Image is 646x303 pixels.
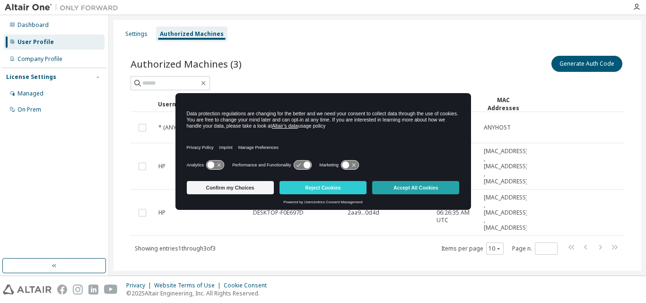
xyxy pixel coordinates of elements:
div: Username [158,96,245,112]
span: ANYHOST [484,124,511,131]
span: HP [158,163,166,170]
p: © 2025 Altair Engineering, Inc. All Rights Reserved. [126,289,272,297]
div: Dashboard [17,21,49,29]
img: facebook.svg [57,285,67,294]
span: Items per page [441,242,504,255]
button: 10 [489,245,501,252]
span: [DATE] 06:26:35 AM UTC [436,201,475,224]
span: HP [158,209,166,216]
img: youtube.svg [104,285,118,294]
span: * (ANY) [158,124,178,131]
span: [MAC_ADDRESS] , [MAC_ADDRESS] , [MAC_ADDRESS] [484,194,528,232]
div: Cookie Consent [224,282,272,289]
div: MAC Addresses [483,96,523,112]
div: Authorized Machines [160,30,224,38]
img: Altair One [5,3,123,12]
div: Company Profile [17,55,62,63]
div: Privacy [126,282,154,289]
div: Managed [17,90,44,97]
span: DESKTOP-F0E697D [253,209,304,216]
div: Settings [125,30,148,38]
div: User Profile [17,38,54,46]
div: Website Terms of Use [154,282,224,289]
span: Page n. [512,242,558,255]
button: Generate Auth Code [551,56,622,72]
span: 2aa9...0d4d [348,209,379,216]
div: On Prem [17,106,41,113]
img: altair_logo.svg [3,285,52,294]
img: linkedin.svg [88,285,98,294]
div: License Settings [6,73,56,81]
span: Authorized Machines (3) [131,57,242,70]
img: instagram.svg [73,285,83,294]
span: [MAC_ADDRESS] , [MAC_ADDRESS] , [MAC_ADDRESS] [484,147,528,185]
span: Showing entries 1 through 3 of 3 [135,244,216,252]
